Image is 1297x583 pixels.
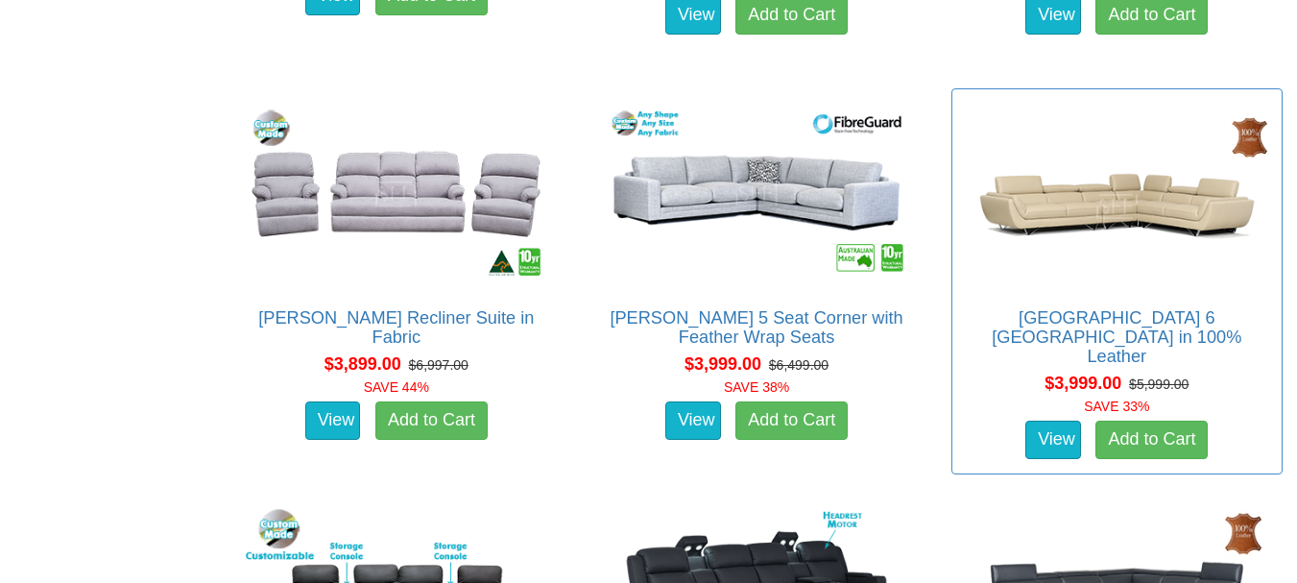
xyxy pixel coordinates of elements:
span: $3,999.00 [1045,374,1121,393]
a: [PERSON_NAME] Recliner Suite in Fabric [258,308,534,347]
a: Add to Cart [375,401,488,440]
font: SAVE 44% [364,379,429,395]
font: SAVE 38% [724,379,789,395]
a: Add to Cart [1095,421,1208,459]
a: View [665,401,721,440]
del: $6,997.00 [409,357,468,373]
a: View [305,401,361,440]
span: $3,999.00 [685,354,761,374]
span: $3,899.00 [324,354,401,374]
img: Langham Recliner Suite in Fabric [241,99,551,289]
a: [PERSON_NAME] 5 Seat Corner with Feather Wrap Seats [610,308,902,347]
font: SAVE 33% [1084,399,1149,414]
img: Palm Beach 6 Seat Corner Lounge in 100% Leather [962,99,1272,289]
a: Add to Cart [735,401,848,440]
a: View [1025,421,1081,459]
del: $6,499.00 [769,357,829,373]
a: [GEOGRAPHIC_DATA] 6 [GEOGRAPHIC_DATA] in 100% Leather [992,308,1241,366]
del: $5,999.00 [1129,377,1189,392]
img: Erika 5 Seat Corner with Feather Wrap Seats [601,99,911,289]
